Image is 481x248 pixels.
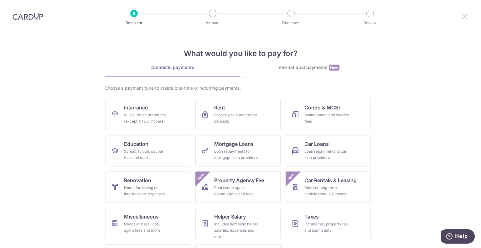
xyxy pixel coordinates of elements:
[13,13,43,20] img: CardUp
[214,177,264,184] span: Property Agency Fee
[304,148,349,161] div: Loan repayments to car loan providers
[214,148,259,161] div: Loan repayments to mortgage loan providers
[105,135,190,166] a: EducationSchool, tuition, course fees and more
[286,135,371,166] a: Car LoansLoan repayments to car loan providers
[195,135,281,166] a: Mortgage LoansLoan repayments to mortgage loan providers
[105,208,190,239] a: MiscellaneousGoods and services, agent fees and more
[240,64,376,71] div: International payments
[304,213,319,220] span: Taxes
[304,104,342,111] span: Condo & MCST
[268,20,314,26] p: Document
[14,4,27,10] span: Help
[286,171,296,182] span: New
[105,48,376,59] h4: What would you like to pay for?
[214,112,259,124] div: Property rent and rental deposits
[196,171,206,182] span: New
[304,177,357,184] span: Car Rentals & Leasing
[195,99,281,130] a: RentProperty rent and rental deposits
[214,213,246,220] span: Helper Salary
[347,20,393,26] p: Review
[304,112,349,124] div: Maintenance and service fees
[214,104,225,111] span: Rent
[214,221,259,240] div: Includes domestic helper salaries, expenses and more
[304,140,329,148] span: Car Loans
[124,140,148,148] span: Education
[124,185,169,197] div: Home furnishing or interior reno-expenses
[105,171,190,203] a: RenovationHome furnishing or interior reno-expenses
[124,148,169,161] div: School, tuition, course fees and more
[195,171,281,203] a: Property Agency FeeReal estate agent commissions and feesNew
[286,208,371,239] a: TaxesIncome tax, property tax and stamp duty
[124,112,169,124] div: All insurance premiums (except NTUC Income)
[189,20,236,26] p: Amount
[214,140,254,148] span: Mortgage Loans
[105,85,376,91] div: Choose a payment type to create one-time or recurring payments.
[124,177,151,184] span: Renovation
[304,185,349,197] div: Short or long‑term vehicle rentals & leases
[214,185,259,197] div: Real estate agent commissions and fees
[111,20,157,26] p: Recipient
[195,208,281,239] a: Helper SalaryIncludes domestic helper salaries, expenses and more
[304,221,349,234] div: Income tax, property tax and stamp duty
[105,64,240,71] div: Domestic payments
[286,171,371,203] a: Car Rentals & LeasingShort or long‑term vehicle rentals & leasesNew
[441,229,475,245] iframe: Opens a widget where you can find more information
[124,104,148,111] span: Insurance
[105,99,190,130] a: InsuranceAll insurance premiums (except NTUC Income)
[124,221,169,234] div: Goods and services, agent fees and more
[286,99,371,130] a: Condo & MCSTMaintenance and service fees
[329,65,339,71] span: New
[124,213,159,220] span: Miscellaneous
